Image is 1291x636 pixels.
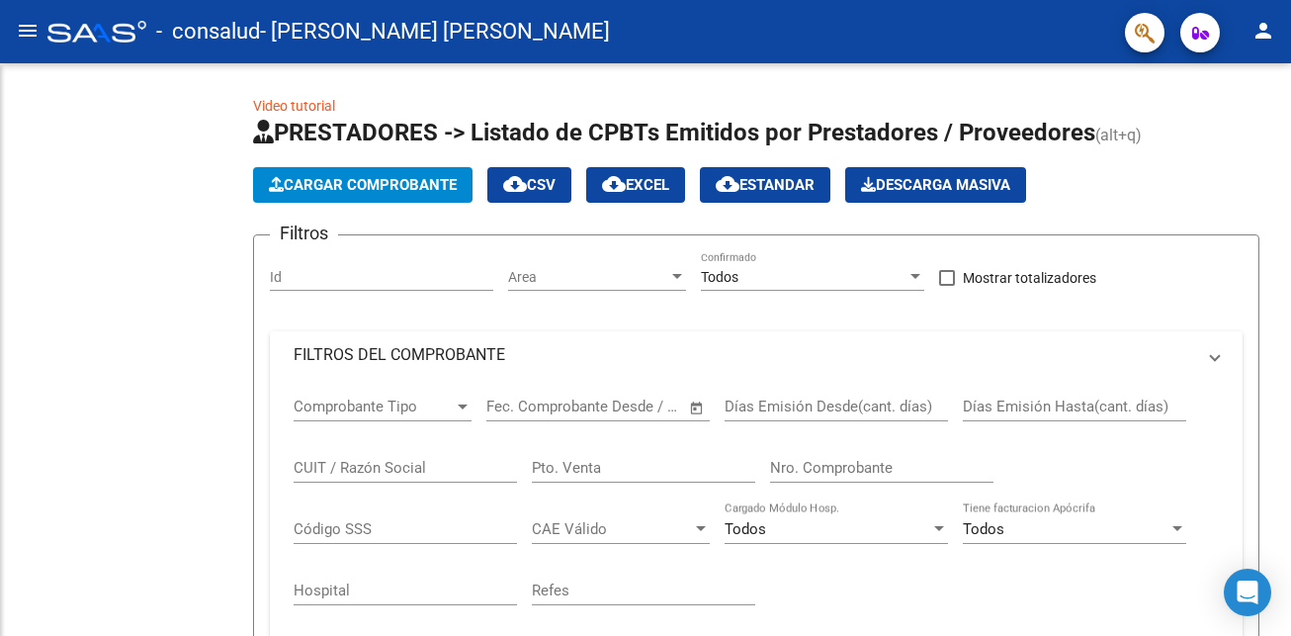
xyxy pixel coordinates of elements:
input: End date [568,398,664,415]
mat-panel-title: FILTROS DEL COMPROBANTE [294,344,1195,366]
span: Todos [963,520,1004,538]
span: CSV [503,176,556,194]
mat-icon: menu [16,19,40,43]
span: Estandar [716,176,815,194]
mat-icon: cloud_download [716,172,739,196]
span: - [PERSON_NAME] [PERSON_NAME] [260,10,610,53]
button: Descarga Masiva [845,167,1026,203]
button: EXCEL [586,167,685,203]
span: CAE Válido [532,520,692,538]
a: Video tutorial [253,98,335,114]
div: Open Intercom Messenger [1224,569,1271,616]
button: Estandar [700,167,830,203]
span: Todos [701,269,738,285]
span: PRESTADORES -> Listado de CPBTs Emitidos por Prestadores / Proveedores [253,119,1095,146]
mat-icon: cloud_download [602,172,626,196]
app-download-masive: Descarga masiva de comprobantes (adjuntos) [845,167,1026,203]
span: - consalud [156,10,260,53]
mat-expansion-panel-header: FILTROS DEL COMPROBANTE [270,331,1243,379]
mat-icon: person [1251,19,1275,43]
span: Todos [725,520,766,538]
span: Descarga Masiva [861,176,1010,194]
span: Comprobante Tipo [294,398,454,415]
h3: Filtros [270,220,338,247]
button: Open calendar [686,397,709,419]
span: (alt+q) [1095,126,1142,144]
input: Start date [486,398,551,415]
span: Cargar Comprobante [269,176,457,194]
span: Mostrar totalizadores [963,266,1096,290]
span: Area [508,269,668,286]
button: Cargar Comprobante [253,167,473,203]
button: CSV [487,167,571,203]
span: EXCEL [602,176,669,194]
mat-icon: cloud_download [503,172,527,196]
